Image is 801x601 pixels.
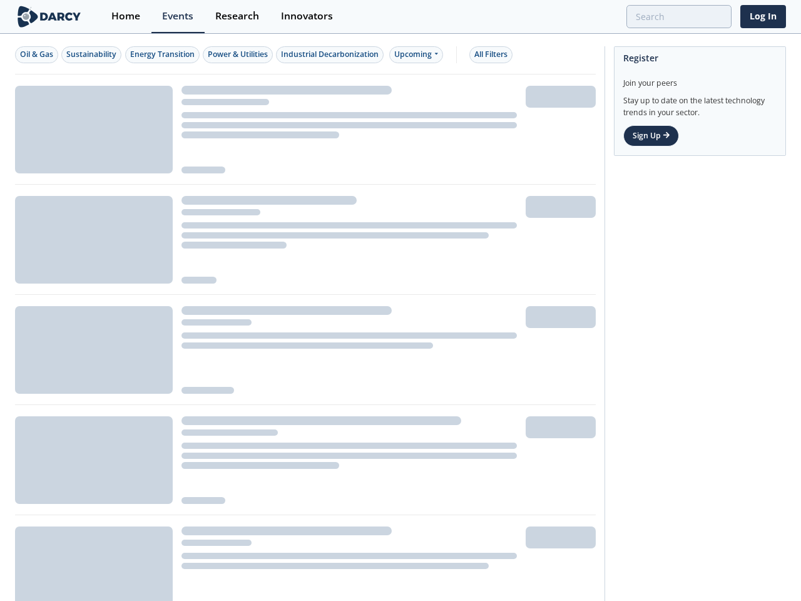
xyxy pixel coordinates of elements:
button: Sustainability [61,46,121,63]
button: Power & Utilities [203,46,273,63]
button: Energy Transition [125,46,200,63]
button: All Filters [469,46,513,63]
div: Stay up to date on the latest technology trends in your sector. [623,89,777,118]
div: All Filters [474,49,508,60]
div: Innovators [281,11,333,21]
a: Sign Up [623,125,679,146]
div: Register [623,47,777,69]
button: Industrial Decarbonization [276,46,384,63]
div: Upcoming [389,46,444,63]
div: Join your peers [623,69,777,89]
a: Log In [740,5,786,28]
button: Oil & Gas [15,46,58,63]
div: Events [162,11,193,21]
div: Energy Transition [130,49,195,60]
div: Research [215,11,259,21]
div: Sustainability [66,49,116,60]
div: Oil & Gas [20,49,53,60]
div: Home [111,11,140,21]
div: Industrial Decarbonization [281,49,379,60]
input: Advanced Search [626,5,732,28]
img: logo-wide.svg [15,6,83,28]
div: Power & Utilities [208,49,268,60]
